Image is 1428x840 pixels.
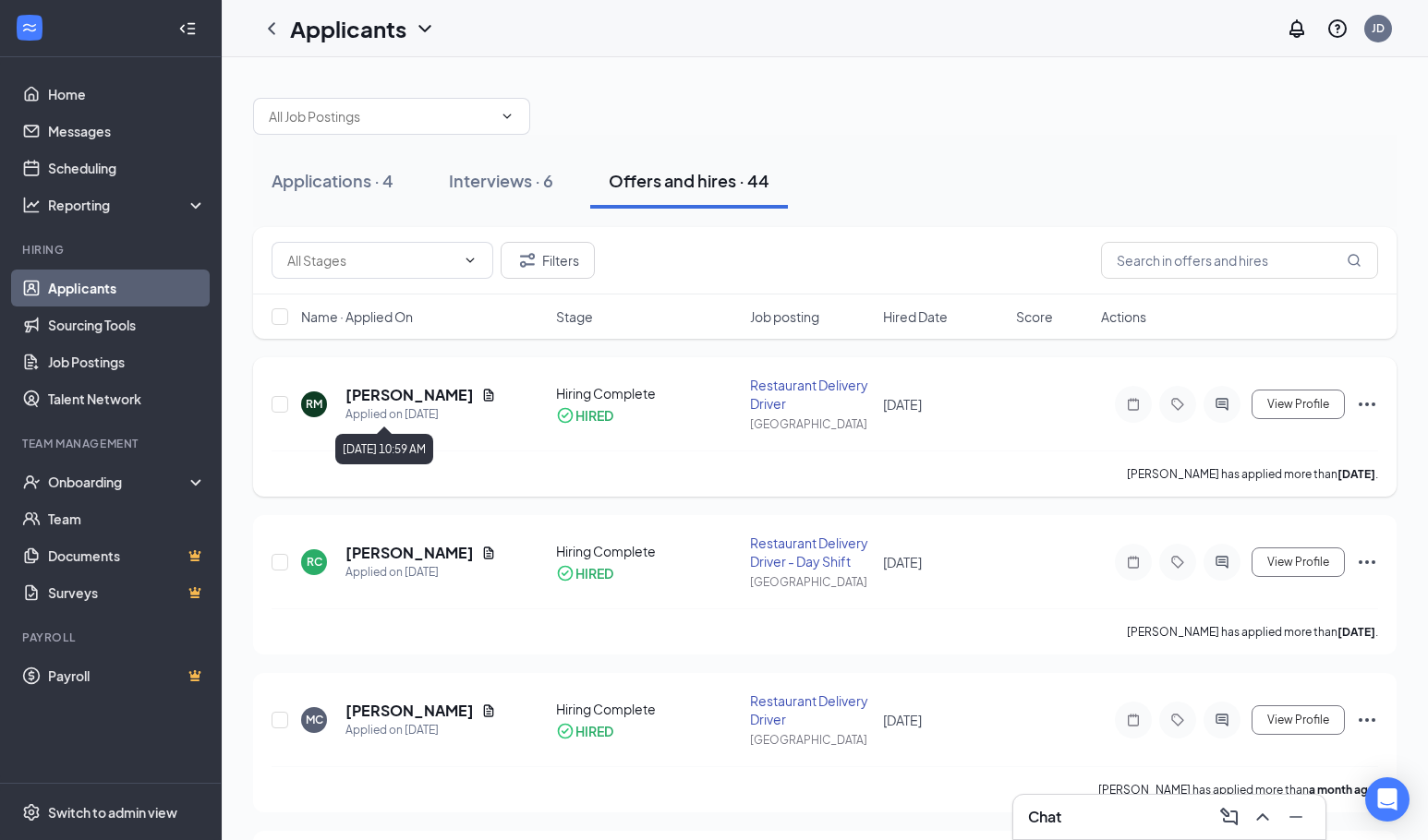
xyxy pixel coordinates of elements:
button: ComposeMessage [1215,802,1244,832]
svg: ChevronLeft [260,18,283,40]
div: Payroll [22,630,202,645]
a: Applicants [48,270,206,306]
a: Messages [48,113,206,150]
span: View Profile [1267,714,1329,726]
div: HIRED [575,564,613,582]
a: SurveysCrown [48,574,206,611]
a: Home [48,76,206,113]
div: Restaurant Delivery Driver [750,691,872,728]
svg: Tag [1167,713,1189,727]
button: Minimize [1281,802,1311,832]
div: Applications · 4 [272,169,393,192]
svg: Filter [516,249,539,271]
div: Hiring Complete [556,700,739,718]
div: JD [1372,20,1385,36]
button: Filter Filters [501,242,595,279]
p: [PERSON_NAME] has applied more than . [1127,466,1378,482]
span: Job posting [750,307,819,326]
button: View Profile [1252,547,1345,577]
h5: [PERSON_NAME] [345,701,474,721]
span: Name · Applied On [301,307,413,326]
span: [DATE] [883,712,922,728]
div: Applied on [DATE] [345,721,496,739]
button: ChevronUp [1248,802,1277,832]
b: [DATE] [1337,625,1375,639]
svg: WorkstreamLogo [20,18,39,37]
svg: ActiveChat [1211,555,1233,570]
svg: ActiveChat [1211,397,1233,412]
svg: Settings [22,803,41,822]
svg: ChevronDown [414,18,436,40]
svg: Note [1122,713,1144,727]
div: MC [306,712,323,727]
div: RC [307,554,322,570]
svg: UserCheck [22,473,41,491]
div: Switch to admin view [48,803,177,822]
svg: Collapse [178,19,197,38]
span: Score [1016,307,1053,326]
h5: [PERSON_NAME] [345,543,474,563]
svg: CheckmarkCircle [556,722,575,740]
svg: Tag [1167,397,1189,412]
div: Applied on [DATE] [345,405,496,424]
svg: Note [1122,555,1144,570]
button: View Profile [1252,390,1345,419]
div: Hiring Complete [556,384,739,402]
p: [PERSON_NAME] has applied more than . [1127,624,1378,640]
div: [GEOGRAPHIC_DATA] [750,574,872,590]
span: [DATE] [883,396,922,413]
svg: ComposeMessage [1218,806,1240,828]
svg: CheckmarkCircle [556,564,575,582]
svg: Ellipses [1356,393,1378,415]
svg: Ellipses [1356,551,1378,573]
h1: Applicants [290,13,406,44]
h5: [PERSON_NAME] [345,385,474,405]
a: Scheduling [48,150,206,186]
button: View Profile [1252,705,1345,735]
p: [PERSON_NAME] has applied more than . [1098,782,1378,798]
div: Hiring [22,242,202,258]
svg: Ellipses [1356,709,1378,731]
svg: MagnifyingGlass [1347,253,1361,268]
div: Interviews · 6 [449,169,553,192]
h3: Chat [1028,807,1061,827]
div: RM [306,396,322,412]
svg: ChevronUp [1252,806,1274,828]
input: All Stages [287,250,455,270]
svg: Notifications [1286,18,1308,40]
svg: Document [481,703,496,718]
a: Job Postings [48,343,206,380]
div: HIRED [575,722,613,740]
span: Hired Date [883,307,948,326]
div: [GEOGRAPHIC_DATA] [750,416,872,432]
svg: Tag [1167,555,1189,570]
span: View Profile [1267,398,1329,411]
input: Search in offers and hires [1101,242,1378,279]
svg: ChevronDown [463,253,478,268]
svg: Note [1122,397,1144,412]
div: Open Intercom Messenger [1365,777,1410,822]
a: PayrollCrown [48,657,206,694]
svg: ChevronDown [500,109,514,124]
a: Talent Network [48,380,206,417]
div: Team Management [22,436,202,451]
svg: Document [481,388,496,402]
div: Restaurant Delivery Driver - Day Shift [750,534,872,570]
svg: CheckmarkCircle [556,406,575,425]
input: All Job Postings [269,106,492,126]
svg: Minimize [1285,806,1307,828]
svg: Analysis [22,196,41,214]
span: [DATE] [883,554,922,570]
div: Onboarding [48,473,190,491]
div: Reporting [48,196,207,214]
div: Hiring Complete [556,542,739,560]
span: View Profile [1267,556,1329,569]
div: [GEOGRAPHIC_DATA] [750,732,872,748]
div: Offers and hires · 44 [609,169,769,192]
b: [DATE] [1337,467,1375,481]
svg: Document [481,546,496,560]
div: Restaurant Delivery Driver [750,376,872,413]
svg: ActiveChat [1211,713,1233,727]
div: HIRED [575,406,613,425]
